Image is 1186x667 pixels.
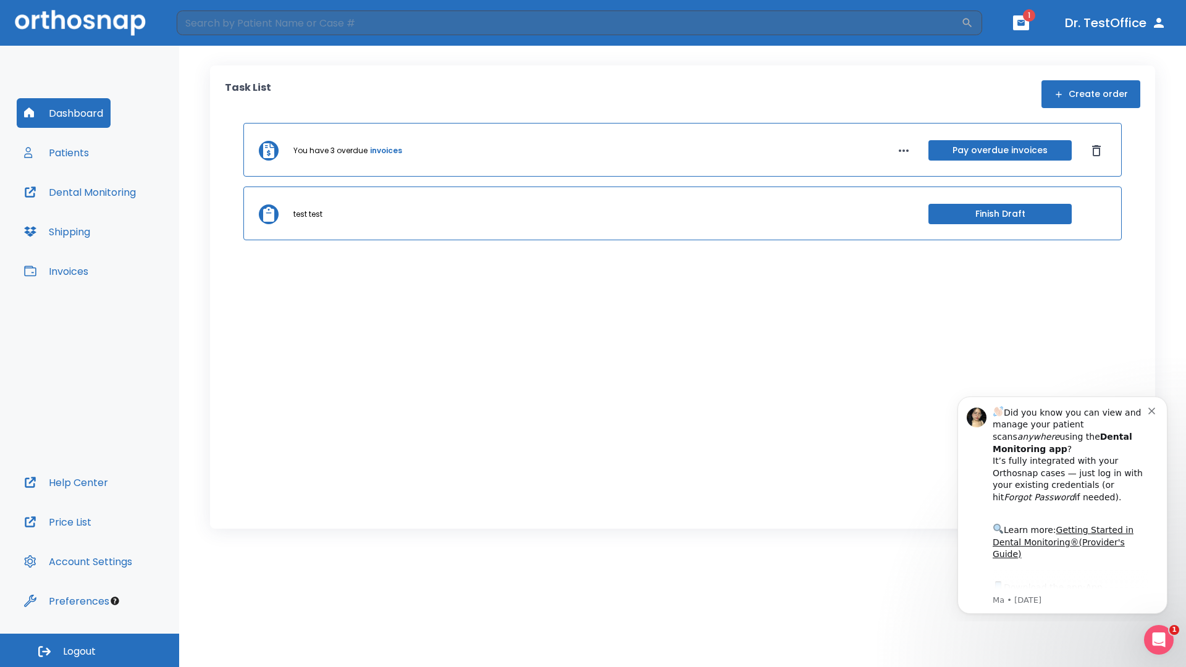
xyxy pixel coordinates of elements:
[17,256,96,286] button: Invoices
[54,197,164,219] a: App Store
[1060,12,1171,34] button: Dr. TestOffice
[209,19,219,29] button: Dismiss notification
[293,145,368,156] p: You have 3 overdue
[54,194,209,257] div: Download the app: | ​ Let us know if you need help getting started!
[17,138,96,167] button: Patients
[1023,9,1035,22] span: 1
[17,547,140,576] button: Account Settings
[17,177,143,207] button: Dental Monitoring
[17,468,116,497] button: Help Center
[1169,625,1179,635] span: 1
[63,645,96,658] span: Logout
[17,586,117,616] button: Preferences
[293,209,322,220] p: test test
[109,595,120,606] div: Tooltip anchor
[370,145,402,156] a: invoices
[928,204,1072,224] button: Finish Draft
[15,10,146,35] img: Orthosnap
[54,209,209,220] p: Message from Ma, sent 6w ago
[17,507,99,537] button: Price List
[1144,625,1174,655] iframe: Intercom live chat
[1041,80,1140,108] button: Create order
[1087,141,1106,161] button: Dismiss
[939,385,1186,621] iframe: Intercom notifications message
[928,140,1072,161] button: Pay overdue invoices
[225,80,271,108] p: Task List
[17,217,98,246] button: Shipping
[177,10,961,35] input: Search by Patient Name or Case #
[17,98,111,128] button: Dashboard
